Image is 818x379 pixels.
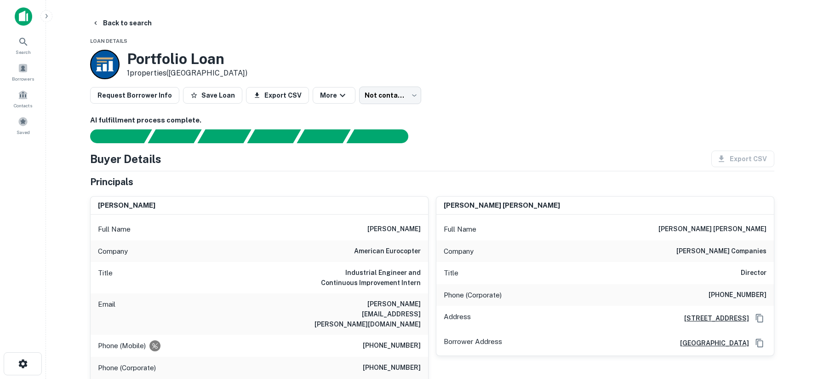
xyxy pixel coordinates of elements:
a: Borrowers [3,59,43,84]
h6: [PERSON_NAME] [PERSON_NAME] [658,224,767,235]
span: Search [16,48,31,56]
a: [STREET_ADDRESS] [677,313,749,323]
p: Email [98,299,115,329]
div: Principals found, still searching for contact information. This may take time... [297,129,350,143]
a: Search [3,33,43,58]
h6: [PHONE_NUMBER] [709,290,767,301]
h6: Industrial Engineer and Continuous Improvement Intern [310,268,421,288]
p: Company [444,246,474,257]
div: Principals found, AI now looking for contact information... [247,129,301,143]
button: Export CSV [246,87,309,104]
span: Saved [17,128,30,136]
h6: [PERSON_NAME][EMAIL_ADDRESS][PERSON_NAME][DOMAIN_NAME] [310,299,421,329]
h6: AI fulfillment process complete. [90,115,774,126]
h3: Portfolio Loan [127,50,247,68]
button: Save Loan [183,87,242,104]
p: Phone (Mobile) [98,340,146,351]
p: Full Name [98,224,131,235]
span: Contacts [14,102,32,109]
div: Requests to not be contacted at this number [149,340,160,351]
div: Documents found, AI parsing details... [197,129,251,143]
p: 1 properties ([GEOGRAPHIC_DATA]) [127,68,247,79]
p: Phone (Corporate) [444,290,502,301]
h6: [PERSON_NAME] [367,224,421,235]
div: Not contacted [359,87,421,104]
div: AI fulfillment process complete. [347,129,419,143]
p: Address [444,311,471,325]
p: Borrower Address [444,336,502,350]
button: Request Borrower Info [90,87,179,104]
h6: [PHONE_NUMBER] [363,340,421,351]
h6: [PERSON_NAME] [98,200,155,211]
p: Title [98,268,113,288]
iframe: Chat Widget [772,305,818,350]
span: Loan Details [90,38,127,44]
p: Full Name [444,224,476,235]
a: Saved [3,113,43,138]
h6: american eurocopter [354,246,421,257]
a: Contacts [3,86,43,111]
img: capitalize-icon.png [15,7,32,26]
h6: [PERSON_NAME] [PERSON_NAME] [444,200,560,211]
div: Sending borrower request to AI... [79,129,148,143]
h6: Director [741,268,767,279]
h6: [PHONE_NUMBER] [363,362,421,373]
h5: Principals [90,175,133,189]
button: Copy Address [753,311,767,325]
div: Your request is received and processing... [148,129,201,143]
p: Title [444,268,458,279]
h4: Buyer Details [90,151,161,167]
button: Copy Address [753,336,767,350]
button: Back to search [88,15,155,31]
h6: [PERSON_NAME] companies [676,246,767,257]
button: More [313,87,355,104]
span: Borrowers [12,75,34,82]
a: [GEOGRAPHIC_DATA] [673,338,749,348]
p: Phone (Corporate) [98,362,156,373]
p: Company [98,246,128,257]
